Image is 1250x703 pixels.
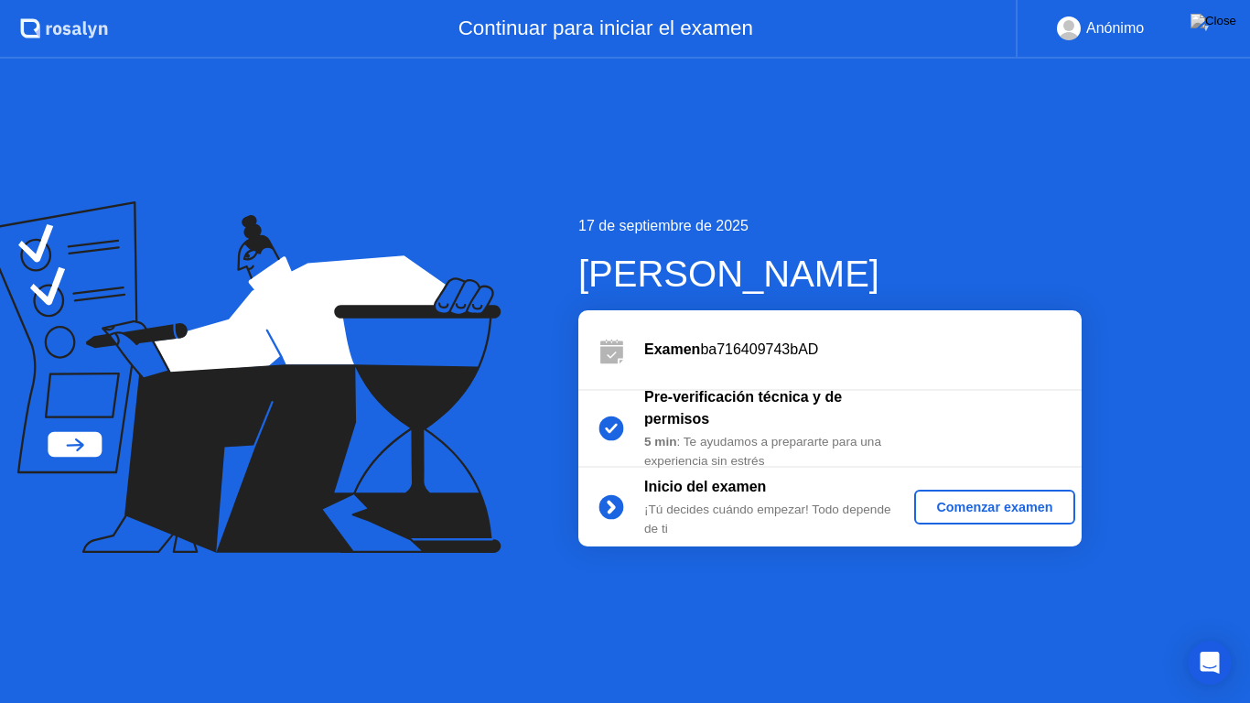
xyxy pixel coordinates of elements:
button: Comenzar examen [914,490,1074,525]
div: ba716409743bAD [644,339,1082,361]
b: Examen [644,341,700,357]
div: : Te ayudamos a prepararte para una experiencia sin estrés [644,433,908,470]
div: [PERSON_NAME] [578,246,1082,301]
div: Anónimo [1086,16,1144,40]
b: 5 min [644,435,677,449]
b: Inicio del examen [644,479,766,494]
div: Comenzar examen [921,500,1067,514]
div: 17 de septiembre de 2025 [578,215,1082,237]
div: ¡Tú decides cuándo empezar! Todo depende de ti [644,501,908,538]
b: Pre-verificación técnica y de permisos [644,389,842,427]
img: Close [1191,14,1236,28]
div: Open Intercom Messenger [1188,641,1232,685]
